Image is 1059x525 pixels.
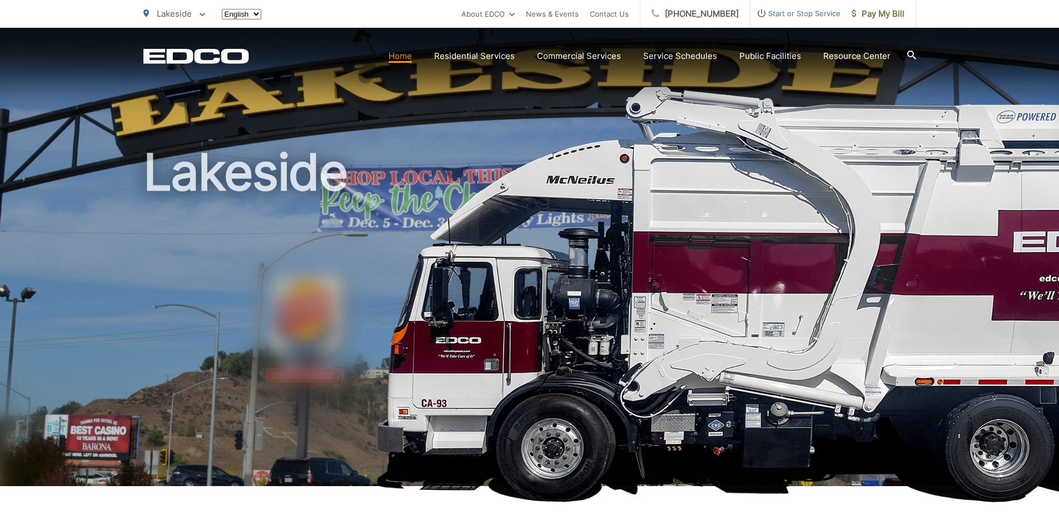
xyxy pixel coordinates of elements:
a: Resource Center [823,49,891,63]
a: Residential Services [434,49,515,63]
a: Contact Us [590,7,629,21]
a: Home [389,49,412,63]
select: Select a language [222,9,261,19]
a: About EDCO [461,7,515,21]
span: Lakeside [157,8,192,19]
a: EDCD logo. Return to the homepage. [143,48,249,64]
h1: Lakeside [143,144,916,496]
a: Commercial Services [537,49,621,63]
a: Public Facilities [739,49,801,63]
a: Service Schedules [643,49,717,63]
span: Pay My Bill [852,7,904,21]
a: News & Events [526,7,579,21]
